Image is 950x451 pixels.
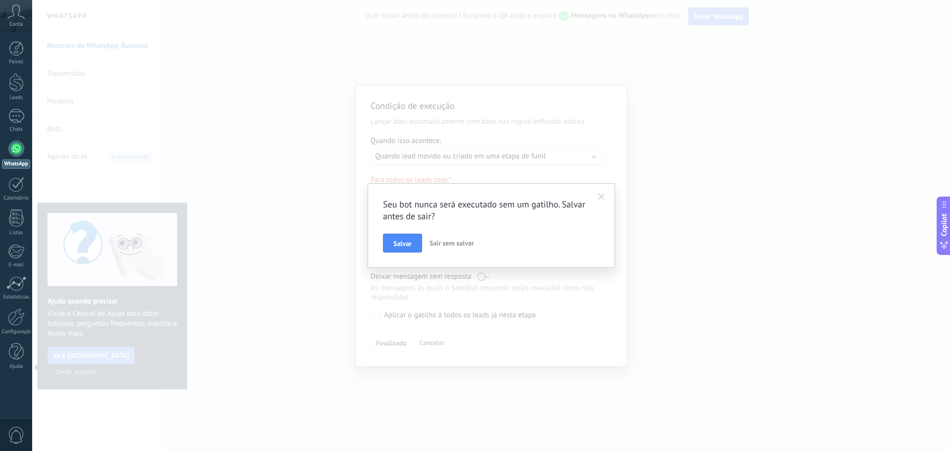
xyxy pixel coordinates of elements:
div: Calendário [2,195,31,201]
span: Sair sem salvar [429,239,474,248]
div: WhatsApp [2,159,30,169]
span: Copilot [939,213,949,236]
span: Conta [9,21,23,28]
div: Ajuda [2,363,31,370]
h2: Seu bot nunca será executado sem um gatilho. Salvar antes de sair? [383,199,590,222]
div: E-mail [2,262,31,268]
div: Chats [2,126,31,133]
div: Configurações [2,329,31,335]
div: Leads [2,95,31,101]
div: Listas [2,230,31,236]
div: Estatísticas [2,294,31,301]
button: Sair sem salvar [426,234,478,252]
button: Salvar [383,234,422,252]
div: Painel [2,59,31,65]
span: Salvar [393,240,412,247]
